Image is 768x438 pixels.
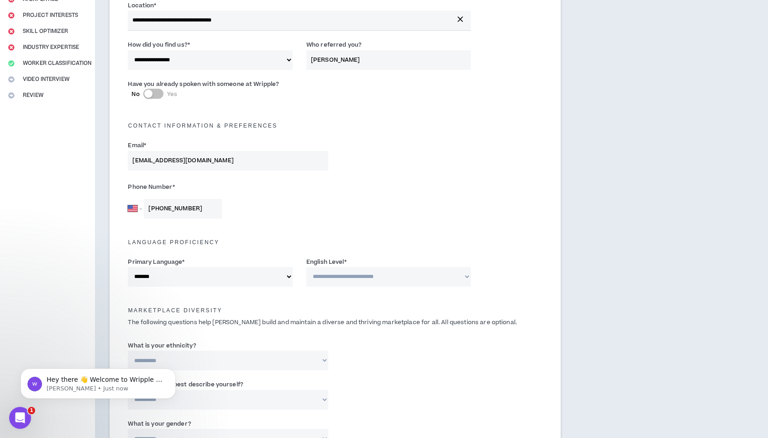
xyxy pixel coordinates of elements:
[9,407,31,429] iframe: Intercom live chat
[306,255,347,269] label: English Level
[306,50,471,70] input: Name
[7,349,189,413] iframe: Intercom notifications message
[306,37,362,52] label: Who referred you?
[128,417,191,431] label: What is your gender?
[121,239,549,246] h5: Language Proficiency
[128,151,328,171] input: Enter Email
[121,123,549,129] h5: Contact Information & preferences
[167,90,177,98] span: Yes
[128,37,190,52] label: How did you find us?
[132,90,139,98] span: No
[128,338,196,353] label: What is your ethnicity?
[128,138,146,153] label: Email
[128,180,328,194] label: Phone Number
[28,407,35,414] span: 1
[128,77,279,91] label: Have you already spoken with someone at Wripple?
[128,255,184,269] label: Primary Language
[121,318,549,327] p: The following questions help [PERSON_NAME] build and maintain a diverse and thriving marketplace ...
[143,89,163,99] button: NoYes
[121,307,549,314] h5: Marketplace Diversity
